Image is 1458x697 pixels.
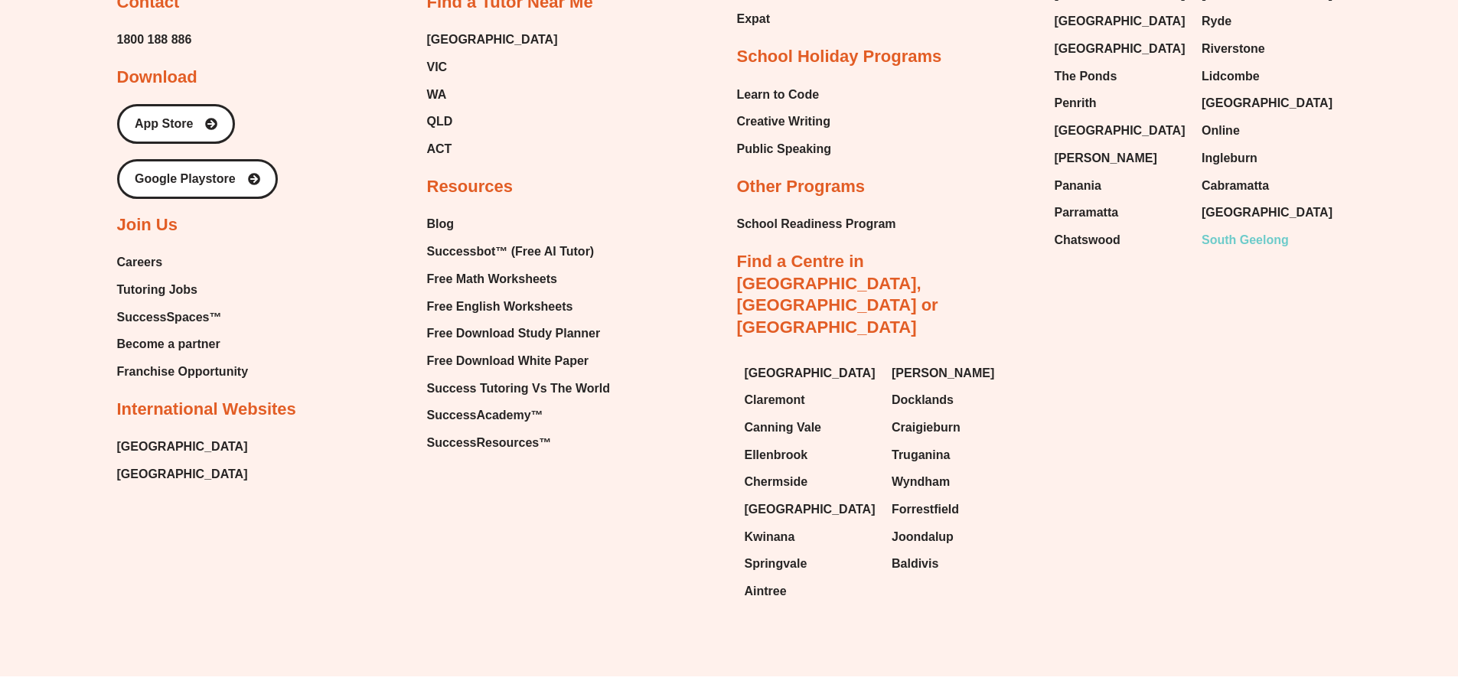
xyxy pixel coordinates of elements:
a: Parramatta [1055,201,1187,224]
span: Aintree [745,580,787,603]
h2: Download [117,67,197,89]
span: Springvale [745,552,807,575]
span: The Ponds [1055,65,1117,88]
a: [GEOGRAPHIC_DATA] [1055,119,1187,142]
a: Blog [427,213,610,236]
a: Riverstone [1202,37,1334,60]
span: Baldivis [892,552,938,575]
h2: Other Programs [737,176,866,198]
h2: School Holiday Programs [737,46,942,68]
span: Wyndham [892,471,950,493]
span: Penrith [1055,92,1097,115]
a: Free Download White Paper [427,350,610,373]
span: Truganina [892,444,950,467]
a: SuccessSpaces™ [117,306,249,329]
span: Docklands [892,389,954,412]
a: Baldivis [892,552,1024,575]
a: Chermside [745,471,877,493]
span: Learn to Code [737,83,820,106]
span: Online [1202,119,1240,142]
span: Expat [737,8,771,31]
a: Chatswood [1055,229,1187,252]
a: Successbot™ (Free AI Tutor) [427,240,610,263]
a: Cabramatta [1202,174,1334,197]
span: Chermside [745,471,808,493]
a: Find a Centre in [GEOGRAPHIC_DATA], [GEOGRAPHIC_DATA] or [GEOGRAPHIC_DATA] [737,252,938,337]
a: [GEOGRAPHIC_DATA] [117,435,248,458]
span: Claremont [745,389,805,412]
a: Public Speaking [737,138,832,161]
span: Free Math Worksheets [427,268,557,291]
a: Free Math Worksheets [427,268,610,291]
span: [GEOGRAPHIC_DATA] [1055,119,1186,142]
a: [GEOGRAPHIC_DATA] [1055,37,1187,60]
a: [PERSON_NAME] [1055,147,1187,170]
a: The Ponds [1055,65,1187,88]
span: Lidcombe [1202,65,1260,88]
a: [GEOGRAPHIC_DATA] [1202,201,1334,224]
a: Google Playstore [117,159,278,199]
a: Become a partner [117,333,249,356]
span: Ingleburn [1202,147,1257,170]
span: Tutoring Jobs [117,278,197,301]
a: Aintree [745,580,877,603]
span: Ellenbrook [745,444,808,467]
span: SuccessResources™ [427,432,552,454]
span: WA [427,83,447,106]
a: Docklands [892,389,1024,412]
span: Kwinana [745,526,795,549]
a: Tutoring Jobs [117,278,249,301]
a: Springvale [745,552,877,575]
a: Learn to Code [737,83,832,106]
span: Free English Worksheets [427,295,573,318]
span: Creative Writing [737,110,830,133]
span: VIC [427,56,448,79]
a: South Geelong [1202,229,1334,252]
a: Lidcombe [1202,65,1334,88]
span: QLD [427,110,453,133]
h2: Resources [427,176,514,198]
a: Penrith [1055,92,1187,115]
span: [PERSON_NAME] [892,362,994,385]
span: Careers [117,251,163,274]
span: Successbot™ (Free AI Tutor) [427,240,595,263]
span: SuccessAcademy™ [427,404,543,427]
a: Expat [737,8,811,31]
iframe: Chat Widget [1203,524,1458,697]
a: Claremont [745,389,877,412]
span: [GEOGRAPHIC_DATA] [427,28,558,51]
a: Free English Worksheets [427,295,610,318]
a: Ingleburn [1202,147,1334,170]
span: Cabramatta [1202,174,1269,197]
a: VIC [427,56,558,79]
span: South Geelong [1202,229,1289,252]
span: Parramatta [1055,201,1119,224]
span: Free Download Study Planner [427,322,601,345]
span: Joondalup [892,526,954,549]
span: [GEOGRAPHIC_DATA] [117,463,248,486]
span: Ryde [1202,10,1231,33]
span: [GEOGRAPHIC_DATA] [745,362,876,385]
span: [GEOGRAPHIC_DATA] [1202,201,1332,224]
span: ACT [427,138,452,161]
a: Creative Writing [737,110,832,133]
a: Success Tutoring Vs The World [427,377,610,400]
a: ACT [427,138,558,161]
a: Craigieburn [892,416,1024,439]
span: Forrestfield [892,498,959,521]
span: [GEOGRAPHIC_DATA] [745,498,876,521]
a: Forrestfield [892,498,1024,521]
a: [GEOGRAPHIC_DATA] [1202,92,1334,115]
a: Wyndham [892,471,1024,493]
a: Franchise Opportunity [117,360,249,383]
a: School Readiness Program [737,213,896,236]
h2: International Websites [117,399,296,421]
a: Ryde [1202,10,1334,33]
a: Free Download Study Planner [427,322,610,345]
span: [PERSON_NAME] [1055,147,1157,170]
a: Panania [1055,174,1187,197]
